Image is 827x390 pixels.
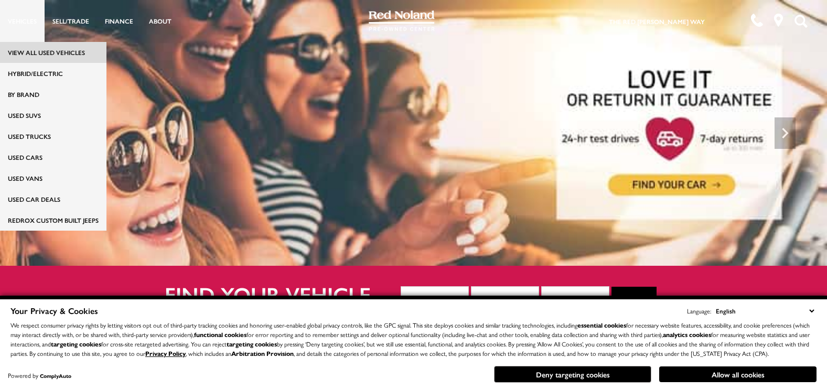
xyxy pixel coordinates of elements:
[8,372,71,379] div: Powered by
[713,305,817,317] select: Language Select
[407,293,455,309] span: Year
[478,293,525,309] span: Make
[687,308,711,314] div: Language:
[790,1,811,41] button: Open the search field
[10,305,98,317] span: Your Privacy & Cookies
[194,330,246,339] strong: functional cookies
[165,283,401,306] h2: Find your vehicle
[51,339,101,349] strong: targeting cookies
[541,286,609,316] button: Model
[227,339,277,349] strong: targeting cookies
[40,372,71,380] a: ComplyAuto
[577,320,626,330] strong: essential cookies
[611,287,657,315] button: Go
[609,17,705,26] a: The Red [PERSON_NAME] Way
[145,349,186,358] a: Privacy Policy
[775,117,796,149] div: Next
[494,366,651,383] button: Deny targeting cookies
[10,320,817,358] p: We respect consumer privacy rights by letting visitors opt out of third-party tracking cookies an...
[231,349,294,358] strong: Arbitration Provision
[659,366,817,382] button: Allow all cookies
[471,286,539,316] button: Make
[369,14,435,25] a: Red Noland Pre-Owned
[548,293,596,309] span: Model
[369,10,435,31] img: Red Noland Pre-Owned
[663,330,711,339] strong: analytics cookies
[401,286,469,316] button: Year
